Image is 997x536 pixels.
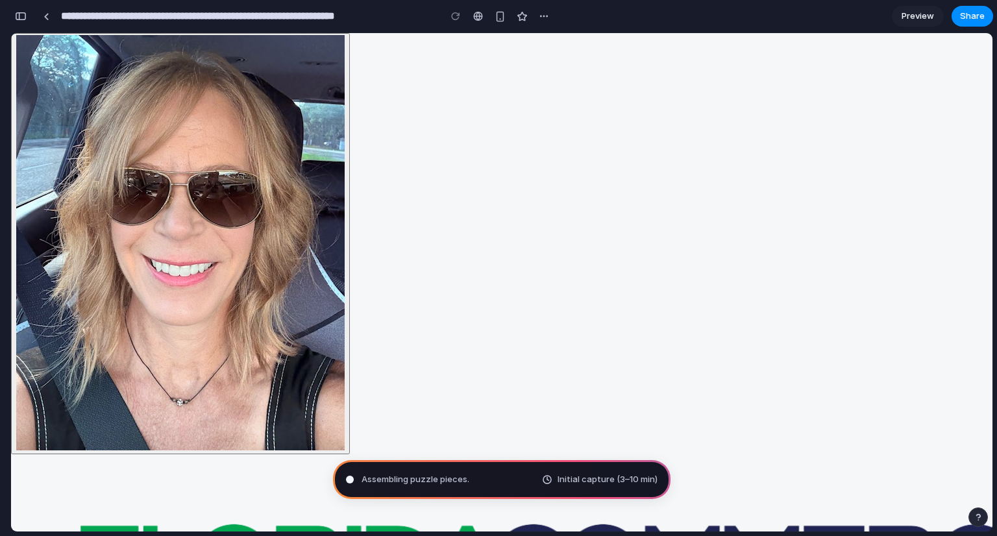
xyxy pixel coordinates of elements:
[5,2,334,417] img: Remy Sharp
[952,6,993,27] button: Share
[960,10,985,23] span: Share
[902,10,934,23] span: Preview
[362,473,469,486] span: Assembling puzzle pieces .
[892,6,944,27] a: Preview
[558,473,658,486] span: Initial capture (3–10 min)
